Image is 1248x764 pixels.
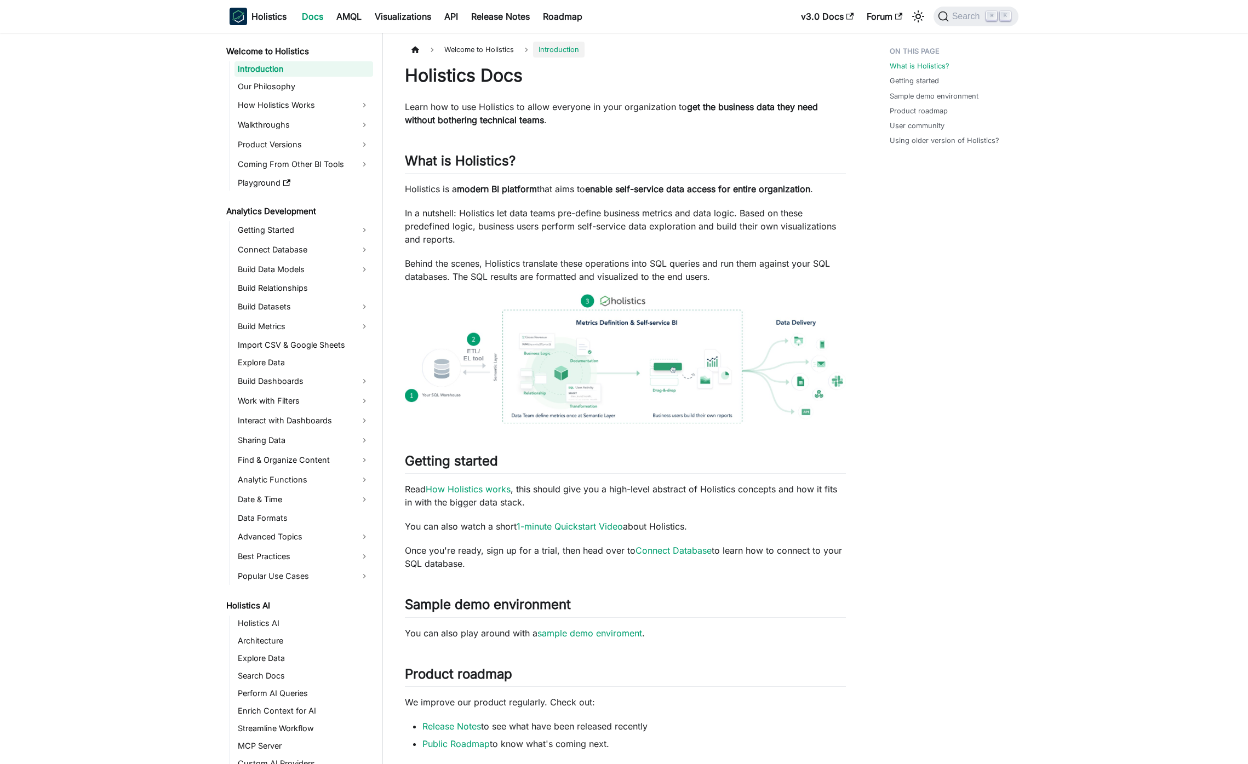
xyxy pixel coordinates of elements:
[234,471,373,489] a: Analytic Functions
[457,183,537,194] strong: modern BI platform
[422,720,846,733] li: to see what have been released recently
[405,153,846,174] h2: What is Holistics?
[405,294,846,423] img: How Holistics fits in your Data Stack
[934,7,1018,26] button: Search (Command+K)
[234,372,373,390] a: Build Dashboards
[223,204,373,219] a: Analytics Development
[234,686,373,701] a: Perform AI Queries
[986,11,997,21] kbd: ⌘
[1000,11,1011,21] kbd: K
[234,392,373,410] a: Work with Filters
[234,616,373,631] a: Holistics AI
[234,175,373,191] a: Playground
[890,76,939,86] a: Getting started
[536,8,589,25] a: Roadmap
[234,241,373,259] a: Connect Database
[234,156,373,173] a: Coming From Other BI Tools
[949,12,987,21] span: Search
[251,10,287,23] b: Holistics
[234,548,373,565] a: Best Practices
[230,8,247,25] img: Holistics
[405,666,846,687] h2: Product roadmap
[890,135,999,146] a: Using older version of Holistics?
[426,484,511,495] a: How Holistics works
[405,627,846,640] p: You can also play around with a .
[234,432,373,449] a: Sharing Data
[295,8,330,25] a: Docs
[234,491,373,508] a: Date & Time
[405,100,846,127] p: Learn how to use Holistics to allow everyone in your organization to .
[234,510,373,526] a: Data Formats
[234,567,373,585] a: Popular Use Cases
[234,528,373,545] a: Advanced Topics
[890,61,949,71] a: What is Holistics?
[405,696,846,709] p: We improve our product regularly. Check out:
[368,8,438,25] a: Visualizations
[234,633,373,648] a: Architecture
[234,355,373,370] a: Explore Data
[234,721,373,736] a: Streamline Workflow
[585,183,810,194] strong: enable self-service data access for entire organization
[234,79,373,94] a: Our Philosophy
[234,261,373,278] a: Build Data Models
[234,451,373,469] a: Find & Organize Content
[405,544,846,570] p: Once you're ready, sign up for a trial, then head over to to learn how to connect to your SQL dat...
[405,65,846,87] h1: Holistics Docs
[234,280,373,296] a: Build Relationships
[223,598,373,613] a: Holistics AI
[234,221,373,239] a: Getting Started
[890,106,948,116] a: Product roadmap
[223,44,373,59] a: Welcome to Holistics
[405,257,846,283] p: Behind the scenes, Holistics translate these operations into SQL queries and run them against you...
[405,596,846,617] h2: Sample demo environment
[405,520,846,533] p: You can also watch a short about Holistics.
[517,521,623,532] a: 1-minute Quickstart Video
[465,8,536,25] a: Release Notes
[234,651,373,666] a: Explore Data
[405,42,846,58] nav: Breadcrumbs
[234,337,373,353] a: Import CSV & Google Sheets
[422,737,846,750] li: to know what's coming next.
[405,182,846,196] p: Holistics is a that aims to .
[230,8,287,25] a: HolisticsHolistics
[405,206,846,246] p: In a nutshell: Holistics let data teams pre-define business metrics and data logic. Based on thes...
[219,33,383,764] nav: Docs sidebar
[909,8,927,25] button: Switch between dark and light mode (currently light mode)
[234,738,373,754] a: MCP Server
[860,8,909,25] a: Forum
[890,91,978,101] a: Sample demo environment
[234,668,373,683] a: Search Docs
[422,738,490,749] a: Public Roadmap
[422,721,481,732] a: Release Notes
[439,42,519,58] span: Welcome to Holistics
[234,96,373,114] a: How Holistics Works
[330,8,368,25] a: AMQL
[405,482,846,509] p: Read , this should give you a high-level abstract of Holistics concepts and how it fits in with t...
[234,136,373,153] a: Product Versions
[234,318,373,335] a: Build Metrics
[890,120,944,131] a: User community
[438,8,465,25] a: API
[405,453,846,474] h2: Getting started
[537,628,642,639] a: sample demo enviroment
[234,116,373,134] a: Walkthroughs
[533,42,585,58] span: Introduction
[636,545,712,556] a: Connect Database
[234,298,373,315] a: Build Datasets
[405,42,426,58] a: Home page
[234,703,373,719] a: Enrich Context for AI
[234,412,373,429] a: Interact with Dashboards
[234,61,373,77] a: Introduction
[794,8,860,25] a: v3.0 Docs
